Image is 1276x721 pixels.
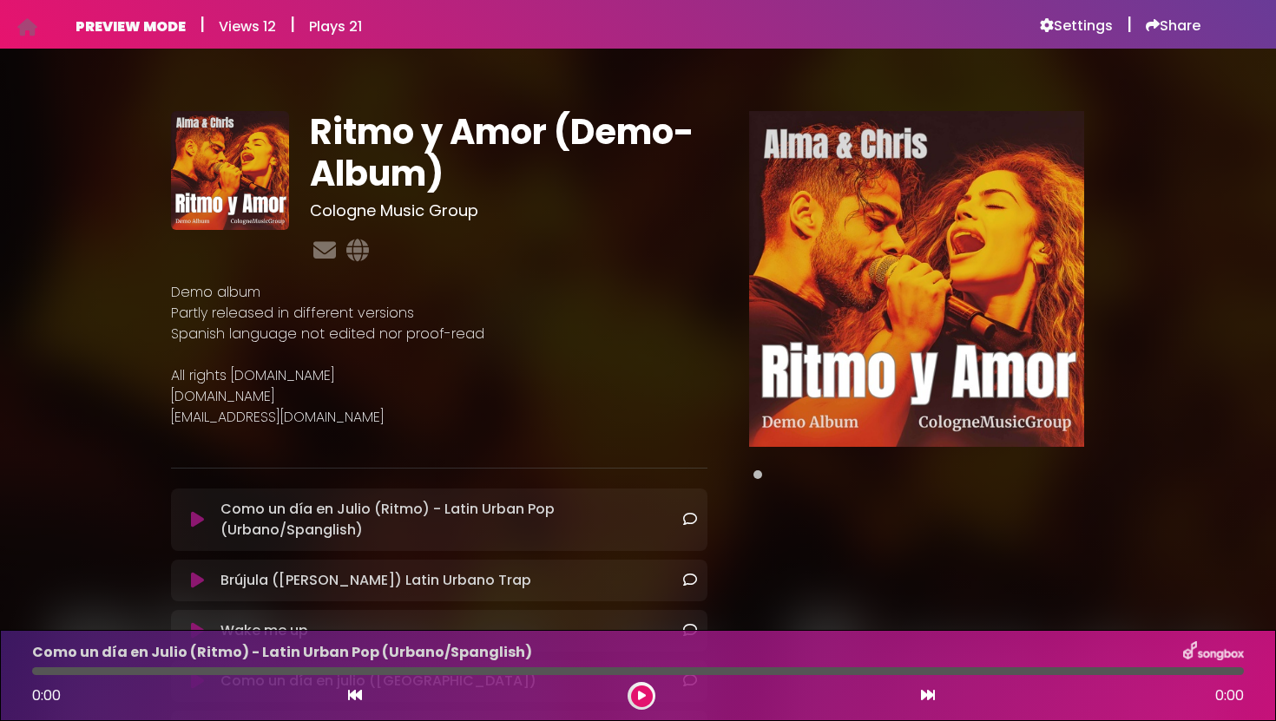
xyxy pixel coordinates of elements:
[749,111,1084,446] img: Main Media
[32,685,61,705] span: 0:00
[200,14,205,35] h5: |
[1127,14,1132,35] h5: |
[171,324,707,344] p: Spanish language not edited nor proof-read
[171,365,707,386] p: All rights [DOMAIN_NAME]
[1040,17,1113,35] a: Settings
[220,570,531,591] p: Brújula ([PERSON_NAME]) Latin Urbano Trap
[1146,17,1200,35] a: Share
[290,14,295,35] h5: |
[171,407,707,428] p: [EMAIL_ADDRESS][DOMAIN_NAME]
[309,18,362,35] h6: Plays 21
[171,303,707,324] p: Partly released in different versions
[171,282,707,303] p: Demo album
[32,642,532,663] p: Como un día en Julio (Ritmo) - Latin Urban Pop (Urbano/Spanglish)
[1215,685,1244,706] span: 0:00
[219,18,276,35] h6: Views 12
[1183,641,1244,664] img: songbox-logo-white.png
[171,111,289,229] img: xd7ynZyMQAWXDyEuKIyG
[220,620,308,641] p: Wake me up
[76,18,186,35] h6: PREVIEW MODE
[171,386,707,407] p: [DOMAIN_NAME]
[220,499,682,541] p: Como un día en Julio (Ritmo) - Latin Urban Pop (Urbano/Spanglish)
[310,201,707,220] h3: Cologne Music Group
[310,111,707,194] h1: Ritmo y Amor (Demo-Album)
